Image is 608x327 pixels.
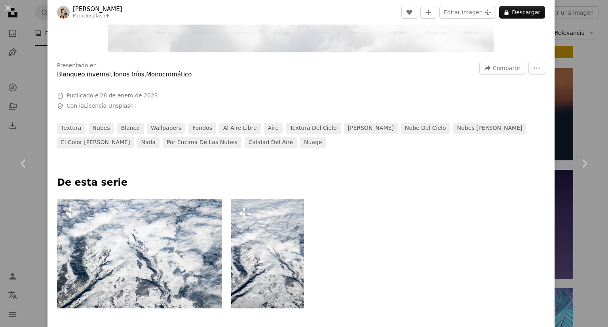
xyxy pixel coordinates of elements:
[231,250,304,257] a: Una vista aérea de una cordillera cubierta de nieve
[66,102,138,110] span: Con la
[188,123,216,134] a: Fondos
[57,177,545,189] p: De esta serie
[73,5,122,13] a: [PERSON_NAME]
[479,62,525,74] button: Compartir esta imagen
[57,199,222,308] img: Una vista aérea de una montaña cubierta de nieve
[146,71,192,78] a: Monocromático
[344,123,398,134] a: [PERSON_NAME]
[113,71,144,78] a: Tonos fríos
[147,123,185,134] a: Wallpapers
[117,123,144,134] a: Blanco
[163,137,241,148] a: por encima de las nubes
[57,250,222,257] a: Una vista aérea de una montaña cubierta de nieve
[57,62,97,70] h3: Presentado en
[245,137,297,148] a: calidad del aire
[57,6,70,19] img: Ve al perfil de laura adai
[231,199,304,308] img: Una vista aérea de una cordillera cubierta de nieve
[493,62,521,74] span: Compartir
[219,123,261,134] a: al aire libre
[57,137,134,148] a: el color [PERSON_NAME]
[264,123,283,134] a: aire
[401,6,417,19] button: Me gusta
[111,71,113,78] span: ,
[66,92,158,99] span: Publicado el
[84,103,138,109] a: Licencia Unsplash+
[439,6,496,19] button: Editar imagen
[286,123,340,134] a: Textura del cielo
[89,123,114,134] a: nubes
[100,92,158,99] time: 28 de enero de 2023, 3:04:37 GMT-6
[300,137,326,148] a: nuage
[57,71,111,78] a: Blanqueo invernal
[420,6,436,19] button: Añade a la colección
[453,123,526,134] a: Nubes [PERSON_NAME]
[57,123,85,134] a: textura
[144,71,146,78] span: ,
[560,125,608,202] a: Siguiente
[499,6,545,19] button: Descargar
[137,137,160,148] a: nada
[528,62,545,74] button: Más acciones
[84,13,110,19] a: Unsplash+
[73,13,122,19] div: Para
[401,123,450,134] a: nube del cielo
